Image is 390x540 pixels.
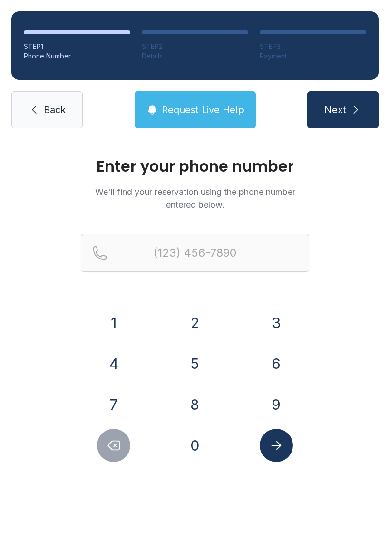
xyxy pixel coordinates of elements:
[97,429,130,462] button: Delete number
[24,42,130,51] div: STEP 1
[142,51,248,61] div: Details
[178,429,212,462] button: 0
[260,42,366,51] div: STEP 3
[24,51,130,61] div: Phone Number
[178,388,212,421] button: 8
[81,159,309,174] h1: Enter your phone number
[81,185,309,211] p: We'll find your reservation using the phone number entered below.
[178,306,212,339] button: 2
[260,347,293,380] button: 6
[178,347,212,380] button: 5
[97,347,130,380] button: 4
[81,234,309,272] input: Reservation phone number
[260,429,293,462] button: Submit lookup form
[44,103,66,116] span: Back
[162,103,244,116] span: Request Live Help
[260,388,293,421] button: 9
[142,42,248,51] div: STEP 2
[324,103,346,116] span: Next
[260,51,366,61] div: Payment
[97,306,130,339] button: 1
[260,306,293,339] button: 3
[97,388,130,421] button: 7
